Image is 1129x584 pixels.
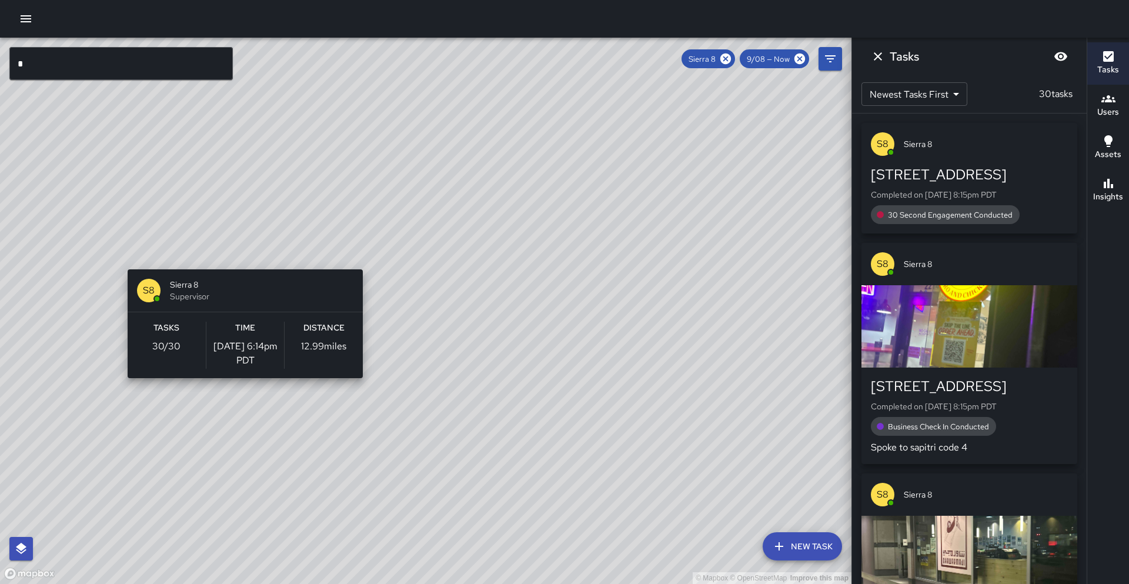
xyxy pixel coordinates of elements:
[1093,191,1123,203] h6: Insights
[740,54,797,64] span: 9/08 — Now
[871,377,1068,396] div: [STREET_ADDRESS]
[890,47,919,66] h6: Tasks
[1097,64,1119,76] h6: Tasks
[871,189,1068,201] p: Completed on [DATE] 8:15pm PDT
[904,489,1068,500] span: Sierra 8
[1034,87,1077,101] p: 30 tasks
[170,279,353,291] span: Sierra 8
[128,269,363,378] button: S8Sierra 8SupervisorTasks30/30Time[DATE] 6:14pm PDTDistance12.99miles
[877,137,888,151] p: S8
[206,339,285,368] p: [DATE] 6:14pm PDT
[682,54,723,64] span: Sierra 8
[153,322,179,335] h6: Tasks
[763,532,842,560] button: New Task
[904,258,1068,270] span: Sierra 8
[904,138,1068,150] span: Sierra 8
[152,339,181,353] p: 30 / 30
[303,322,345,335] h6: Distance
[871,401,1068,412] p: Completed on [DATE] 8:15pm PDT
[877,257,888,271] p: S8
[1087,127,1129,169] button: Assets
[1097,106,1119,119] h6: Users
[861,123,1077,233] button: S8Sierra 8[STREET_ADDRESS]Completed on [DATE] 8:15pm PDT30 Second Engagement Conducted
[881,210,1020,220] span: 30 Second Engagement Conducted
[877,488,888,502] p: S8
[866,45,890,68] button: Dismiss
[861,82,967,106] div: Newest Tasks First
[143,283,155,298] p: S8
[819,47,842,71] button: Filters
[1087,42,1129,85] button: Tasks
[235,322,255,335] h6: Time
[881,422,996,432] span: Business Check In Conducted
[1095,148,1121,161] h6: Assets
[1087,169,1129,212] button: Insights
[1049,45,1073,68] button: Blur
[682,49,735,68] div: Sierra 8
[871,165,1068,184] div: [STREET_ADDRESS]
[871,440,1068,455] p: Spoke to sapitri code 4
[1087,85,1129,127] button: Users
[740,49,809,68] div: 9/08 — Now
[301,339,346,353] p: 12.99 miles
[170,291,353,302] span: Supervisor
[861,243,1077,464] button: S8Sierra 8[STREET_ADDRESS]Completed on [DATE] 8:15pm PDTBusiness Check In ConductedSpoke to sapit...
